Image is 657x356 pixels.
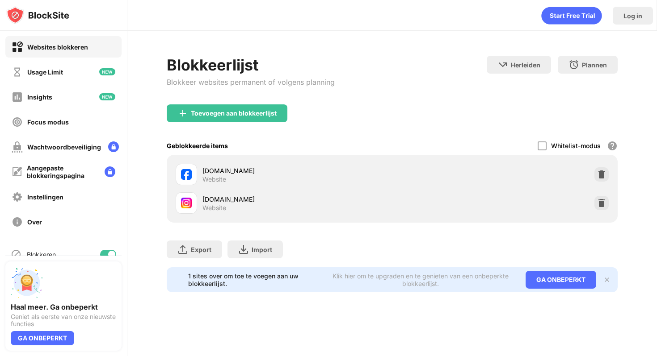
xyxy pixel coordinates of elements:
[623,12,642,20] div: Log in
[181,198,192,208] img: favicons
[12,216,23,228] img: about-off.svg
[181,169,192,180] img: favicons
[6,6,69,24] img: logo-blocksite.svg
[202,175,226,183] div: Website
[202,195,392,204] div: [DOMAIN_NAME]
[99,68,115,75] img: new-icon.svg
[167,56,335,74] div: Blokkeerlijst
[202,204,226,212] div: Website
[191,246,211,253] div: Export
[167,142,228,149] div: Geblokkeerde items
[27,193,63,201] div: Instellingen
[27,251,56,258] div: Blokkeren
[11,249,21,260] img: blocking-icon.svg
[12,166,22,177] img: customize-block-page-off.svg
[27,68,63,76] div: Usage Limit
[99,93,115,100] img: new-icon.svg
[108,141,119,152] img: lock-menu.svg
[541,7,602,25] div: animation
[202,166,392,175] div: [DOMAIN_NAME]
[167,78,335,87] div: Blokkeer websites permanent of volgens planning
[11,313,116,327] div: Geniet als eerste van onze nieuwste functies
[191,110,277,117] div: Toevoegen aan blokkeerlijst
[27,143,101,151] div: Wachtwoordbeveiliging
[27,93,52,101] div: Insights
[582,61,607,69] div: Plannen
[27,43,88,51] div: Websites blokkeren
[11,302,116,311] div: Haal meer. Ga onbeperkt
[27,164,97,179] div: Aangepaste blokkeringspagina
[27,118,69,126] div: Focus modus
[252,246,272,253] div: Import
[11,331,74,345] div: GA ONBEPERKT
[188,272,321,287] div: 1 sites over om toe te voegen aan uw blokkeerlijst.
[11,267,43,299] img: push-unlimited.svg
[12,141,23,153] img: password-protection-off.svg
[12,91,23,103] img: insights-off.svg
[12,66,23,78] img: time-usage-off.svg
[12,191,23,203] img: settings-off.svg
[105,166,115,177] img: lock-menu.svg
[12,116,23,128] img: focus-off.svg
[12,41,23,53] img: block-on.svg
[326,272,515,287] div: Klik hier om te upgraden en te genieten van een onbeperkte blokkeerlijst.
[551,142,601,149] div: Whitelist-modus
[27,218,42,226] div: Over
[526,271,596,289] div: GA ONBEPERKT
[511,61,540,69] div: Herleiden
[603,276,611,283] img: x-button.svg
